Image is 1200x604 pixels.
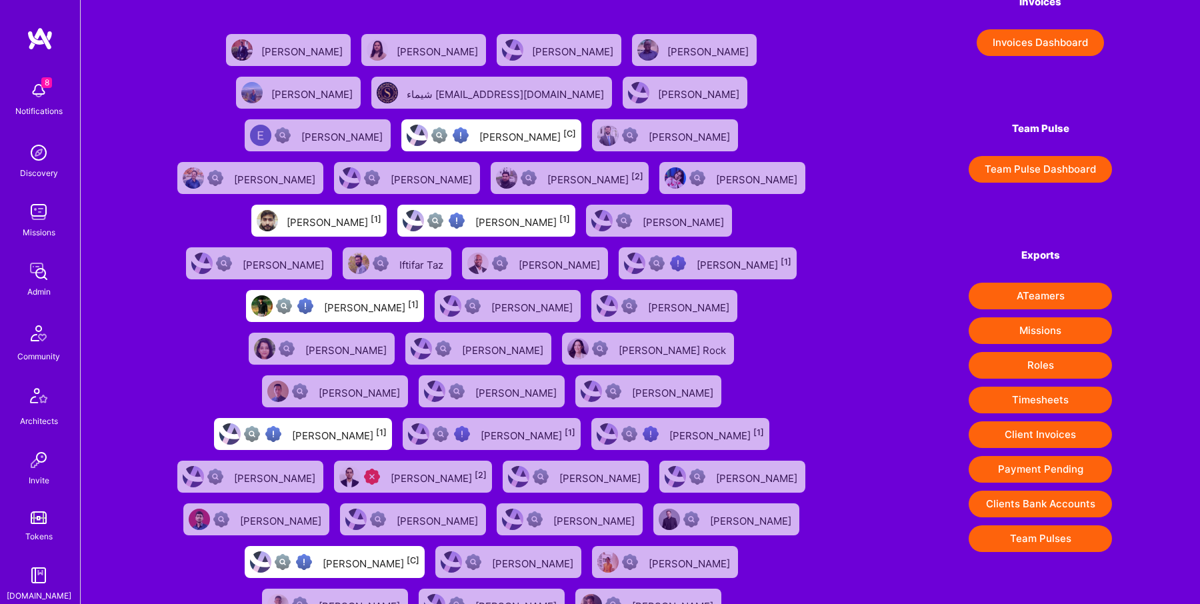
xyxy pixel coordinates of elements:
div: [PERSON_NAME] [710,511,794,528]
img: Not Scrubbed [592,341,608,357]
img: High Potential User [643,426,659,442]
img: admin teamwork [25,258,52,285]
a: User AvatarNot Scrubbed[PERSON_NAME] [654,157,811,199]
div: [PERSON_NAME] [669,425,764,443]
a: User AvatarNot Scrubbed[PERSON_NAME] [239,114,396,157]
img: Not Scrubbed [207,469,223,485]
img: User Avatar [496,167,517,189]
a: User AvatarNot Scrubbed[PERSON_NAME] [329,157,485,199]
img: Not Scrubbed [689,469,705,485]
img: Not fully vetted [244,426,260,442]
img: User Avatar [628,82,649,103]
div: [PERSON_NAME] [716,169,800,187]
img: User Avatar [591,210,613,231]
a: User AvatarNot Scrubbed[PERSON_NAME] [335,498,491,541]
a: User AvatarNot Scrubbed[PERSON_NAME] [491,498,648,541]
img: User Avatar [665,466,686,487]
a: User Avatar[PERSON_NAME] [221,29,356,71]
img: discovery [25,139,52,166]
img: Not Scrubbed [533,469,549,485]
div: [DOMAIN_NAME] [7,589,71,603]
img: User Avatar [267,381,289,402]
img: User Avatar [339,466,361,487]
img: Not Scrubbed [213,511,229,527]
div: [PERSON_NAME] [632,383,716,400]
span: 8 [41,77,52,88]
img: Unqualified [364,469,380,485]
img: User Avatar [581,381,602,402]
sup: [2] [475,470,487,480]
div: [PERSON_NAME] [492,553,576,571]
button: Timesheets [969,387,1112,413]
button: Client Invoices [969,421,1112,448]
button: Roles [969,352,1112,379]
img: High Potential User [454,426,470,442]
img: Not Scrubbed [207,170,223,186]
a: User Avatar[PERSON_NAME] [356,29,491,71]
div: [PERSON_NAME] [667,41,751,59]
button: ATeamers [969,283,1112,309]
img: User Avatar [339,167,361,189]
div: [PERSON_NAME] [391,169,475,187]
img: Not Scrubbed [527,511,543,527]
a: Invoices Dashboard [969,29,1112,56]
img: Not Scrubbed [275,127,291,143]
img: User Avatar [407,125,428,146]
div: [PERSON_NAME] [649,553,733,571]
sup: [C] [563,129,576,139]
img: Not Scrubbed [364,170,380,186]
img: User Avatar [219,423,241,445]
a: User Avatarشيماء [EMAIL_ADDRESS][DOMAIN_NAME] [366,71,617,114]
a: User AvatarNot Scrubbed[PERSON_NAME] Rock [557,327,739,370]
img: User Avatar [231,39,253,61]
img: High Potential User [297,298,313,314]
img: Not Scrubbed [216,255,232,271]
img: Not Scrubbed [621,298,637,314]
div: Iftifar Taz [399,255,446,272]
div: [PERSON_NAME] [397,41,481,59]
a: User AvatarNot Scrubbed[PERSON_NAME] [243,327,400,370]
img: tokens [31,511,47,524]
img: User Avatar [441,551,462,573]
img: User Avatar [250,125,271,146]
h4: Team Pulse [969,123,1112,135]
div: [PERSON_NAME] [301,127,385,144]
a: User AvatarNot Scrubbed[PERSON_NAME] [586,285,743,327]
a: User AvatarNot fully vettedHigh Potential User[PERSON_NAME][1] [397,413,586,455]
img: User Avatar [624,253,645,274]
img: User Avatar [597,295,618,317]
div: [PERSON_NAME] Rock [619,340,729,357]
img: User Avatar [637,39,659,61]
div: [PERSON_NAME] [643,212,727,229]
div: [PERSON_NAME] [462,340,546,357]
a: User AvatarNot fully vettedHigh Potential User[PERSON_NAME][1] [392,199,581,242]
sup: [1] [559,214,570,224]
h4: Exports [969,249,1112,261]
a: User AvatarNot Scrubbed[PERSON_NAME] [181,242,337,285]
a: User AvatarNot fully vettedHigh Potential User[PERSON_NAME][1] [209,413,397,455]
sup: [1] [565,427,575,437]
div: [PERSON_NAME] [547,169,643,187]
img: User Avatar [597,551,619,573]
img: Not Scrubbed [370,511,386,527]
div: [PERSON_NAME] [261,41,345,59]
img: User Avatar [257,210,278,231]
a: User AvatarNot Scrubbed[PERSON_NAME] [429,285,586,327]
a: User Avatar[PERSON_NAME] [627,29,762,71]
div: [PERSON_NAME] [716,468,800,485]
div: [PERSON_NAME] [532,41,616,59]
img: teamwork [25,199,52,225]
img: User Avatar [424,381,445,402]
img: Not fully vetted [276,298,292,314]
a: User AvatarNot Scrubbed[PERSON_NAME] [413,370,570,413]
div: [PERSON_NAME] [305,340,389,357]
a: User AvatarNot Scrubbed[PERSON_NAME] [654,455,811,498]
a: User AvatarNot fully vettedHigh Potential User[PERSON_NAME][1] [613,242,802,285]
a: User AvatarNot ScrubbedIftifar Taz [337,242,457,285]
a: User AvatarNot Scrubbed[PERSON_NAME] [497,455,654,498]
div: Notifications [15,104,63,118]
a: User Avatar[PERSON_NAME] [491,29,627,71]
div: [PERSON_NAME] [324,297,419,315]
img: User Avatar [191,253,213,274]
div: [PERSON_NAME] [648,297,732,315]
